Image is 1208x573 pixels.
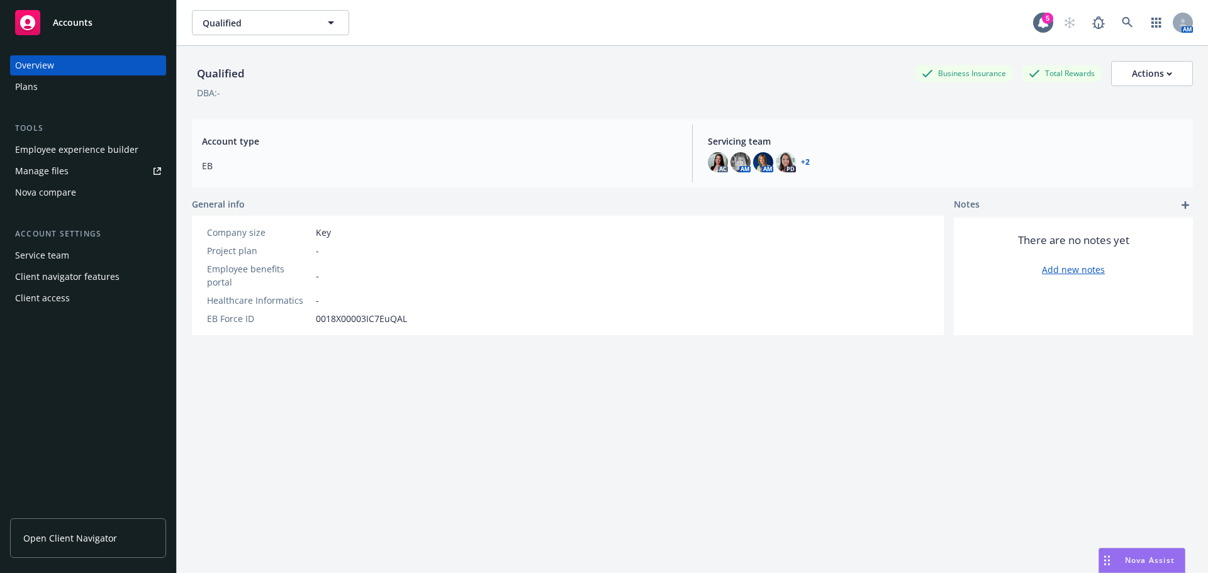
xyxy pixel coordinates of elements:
div: Tools [10,122,166,135]
div: Actions [1132,62,1172,86]
a: Accounts [10,5,166,40]
a: Switch app [1144,10,1169,35]
div: Nova compare [15,182,76,203]
div: Client navigator features [15,267,120,287]
div: Plans [15,77,38,97]
span: Nova Assist [1125,555,1175,565]
button: Actions [1111,61,1193,86]
a: Report a Bug [1086,10,1111,35]
div: Drag to move [1099,548,1115,572]
img: photo [753,152,773,172]
a: add [1178,197,1193,213]
span: Account type [202,135,677,148]
div: Employee experience builder [15,140,138,160]
span: Servicing team [708,135,1183,148]
div: Client access [15,288,70,308]
a: Client access [10,288,166,308]
span: Accounts [53,18,92,28]
a: Overview [10,55,166,75]
span: Notes [954,197,980,213]
a: Search [1115,10,1140,35]
span: Qualified [203,16,311,30]
span: EB [202,159,677,172]
div: EB Force ID [207,312,311,325]
a: Start snowing [1057,10,1082,35]
div: Employee benefits portal [207,262,311,289]
a: Service team [10,245,166,265]
div: Account settings [10,228,166,240]
div: DBA: - [197,86,220,99]
a: Manage files [10,161,166,181]
div: Qualified [192,65,250,82]
span: - [316,269,319,282]
img: photo [776,152,796,172]
span: There are no notes yet [1018,233,1129,248]
div: Healthcare Informatics [207,294,311,307]
span: General info [192,197,245,211]
div: Total Rewards [1022,65,1101,81]
a: +2 [801,159,810,166]
span: Open Client Navigator [23,531,117,545]
button: Qualified [192,10,349,35]
div: Company size [207,226,311,239]
span: Key [316,226,331,239]
a: Employee experience builder [10,140,166,160]
img: photo [730,152,751,172]
div: Service team [15,245,69,265]
a: Add new notes [1042,263,1105,276]
span: - [316,294,319,307]
a: Plans [10,77,166,97]
div: Manage files [15,161,69,181]
span: 0018X00003IC7EuQAL [316,312,407,325]
a: Client navigator features [10,267,166,287]
button: Nova Assist [1099,548,1185,573]
img: photo [708,152,728,172]
div: Overview [15,55,54,75]
a: Nova compare [10,182,166,203]
div: Business Insurance [915,65,1012,81]
div: Project plan [207,244,311,257]
span: - [316,244,319,257]
div: 5 [1042,13,1053,24]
